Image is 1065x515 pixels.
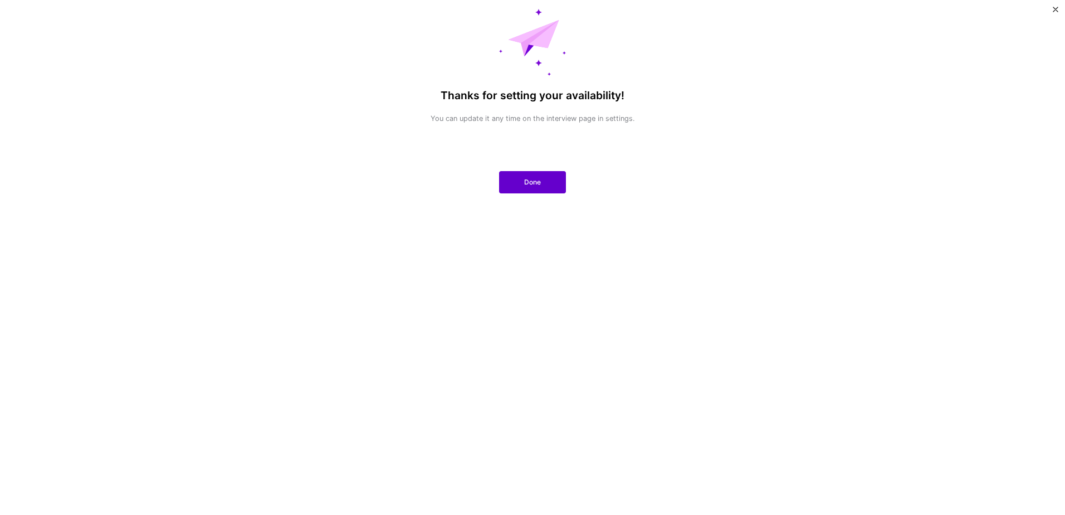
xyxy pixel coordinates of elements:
[1053,7,1058,18] button: Close
[524,177,541,187] span: Done
[441,89,624,102] h4: Thanks for setting your availability!
[422,114,643,124] p: You can update it any time on the interview page in settings.
[499,9,566,76] img: Message Sent
[499,171,566,193] button: Done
